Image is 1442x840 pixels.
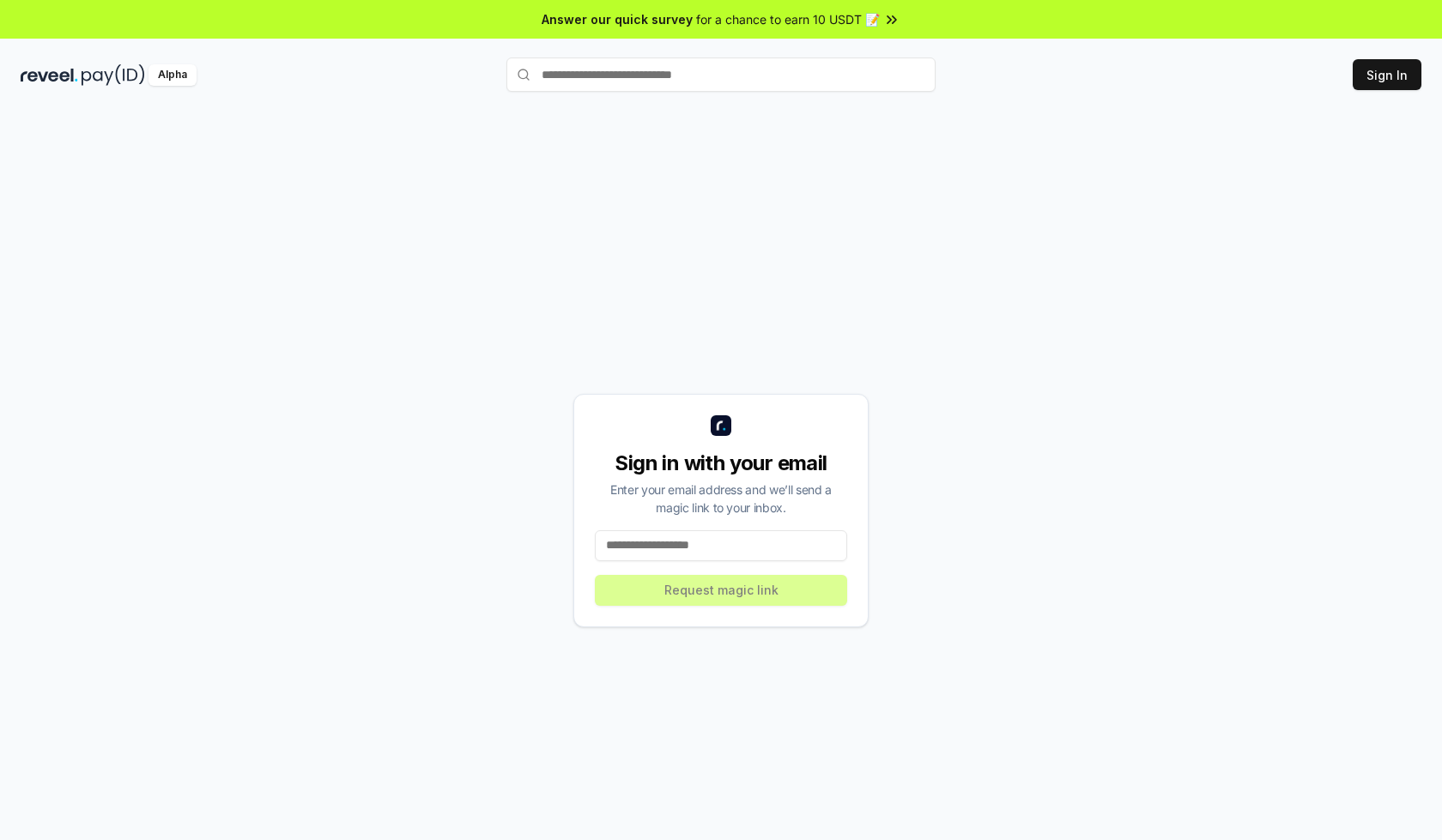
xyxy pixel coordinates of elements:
[595,450,847,477] div: Sign in with your email
[1353,59,1421,90] button: Sign In
[595,480,847,517] div: Enter your email address and we’ll send a magic link to your inbox.
[21,64,78,86] img: reveel_dark
[711,415,731,436] img: logo_small
[542,10,693,28] span: Answer our quick survey
[696,10,880,28] span: for a chance to earn 10 USDT 📝
[148,64,197,86] div: Alpha
[82,64,145,86] img: pay_id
